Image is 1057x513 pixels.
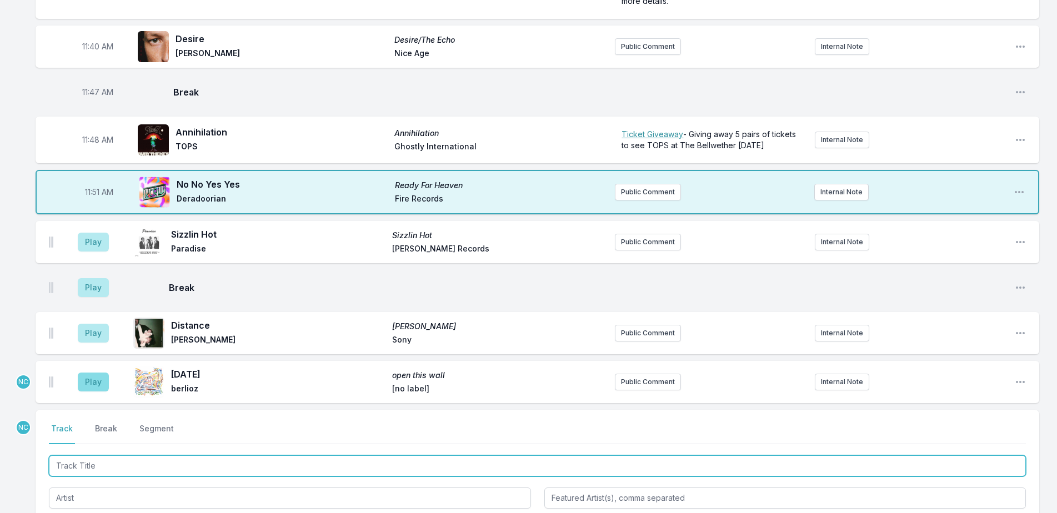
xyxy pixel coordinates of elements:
span: [PERSON_NAME] [171,334,385,348]
button: Public Comment [615,325,681,341]
button: Open playlist item options [1015,282,1026,293]
a: Ticket Giveaway [622,129,683,139]
p: Novena Carmel [16,420,31,435]
button: Internal Note [814,184,869,200]
button: Segment [137,423,176,444]
span: Desire [176,32,388,46]
button: Track [49,423,75,444]
img: Drag Handle [49,328,53,339]
span: open this wall [392,370,607,381]
span: Annihilation [176,125,388,139]
span: [PERSON_NAME] [392,321,607,332]
span: Desire/The Echo [394,34,607,46]
span: [no label] [392,383,607,396]
span: - Giving away 5 pairs of tickets to see TOPS at The Bellwether [DATE] [622,129,798,150]
span: TOPS [176,141,388,154]
span: [PERSON_NAME] [176,48,388,61]
button: Internal Note [815,325,869,341]
button: Internal Note [815,132,869,148]
img: Ready For Heaven [139,177,170,208]
button: Play [78,278,109,297]
button: Play [78,324,109,343]
span: Timestamp [82,41,113,52]
span: Ready For Heaven [395,180,607,191]
button: Open playlist item options [1015,41,1026,52]
button: Public Comment [615,374,681,390]
input: Track Title [49,455,1026,476]
input: Featured Artist(s), comma separated [544,487,1026,509]
button: Internal Note [815,234,869,250]
span: berlioz [171,383,385,396]
img: Drag Handle [49,237,53,248]
span: Timestamp [82,134,113,145]
span: [DATE] [171,368,385,381]
button: Open playlist item options [1014,187,1025,198]
span: [PERSON_NAME] Records [392,243,607,256]
img: Drag Handle [49,282,53,293]
button: Play [78,233,109,252]
img: Dawn [133,318,164,349]
button: Play [78,373,109,391]
p: Novena Carmel [16,374,31,390]
button: Internal Note [815,374,869,390]
input: Artist [49,487,531,509]
button: Public Comment [615,234,681,250]
img: Drag Handle [49,376,53,388]
span: Break [173,85,1006,99]
button: Open playlist item options [1015,87,1026,98]
span: Fire Records [395,193,607,207]
span: Timestamp [82,87,113,98]
img: open this wall [133,366,164,398]
button: Internal Note [815,38,869,55]
button: Open playlist item options [1015,328,1026,339]
span: Paradise [171,243,385,256]
span: Break [169,281,1006,294]
span: Timestamp [85,187,113,198]
span: Annihilation [394,128,607,139]
span: Distance [171,319,385,332]
img: Annihilation [138,124,169,155]
button: Break [93,423,119,444]
button: Open playlist item options [1015,237,1026,248]
button: Public Comment [615,184,681,200]
span: Sony [392,334,607,348]
span: Sizzlin Hot [392,230,607,241]
span: Deradoorian [177,193,388,207]
img: Desire/The Echo [138,31,169,62]
img: Sizzlin Hot [133,227,164,258]
span: No No Yes Yes [177,178,388,191]
span: Nice Age [394,48,607,61]
button: Open playlist item options [1015,134,1026,145]
button: Open playlist item options [1015,376,1026,388]
button: Public Comment [615,38,681,55]
span: Ghostly International [394,141,607,154]
span: Sizzlin Hot [171,228,385,241]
